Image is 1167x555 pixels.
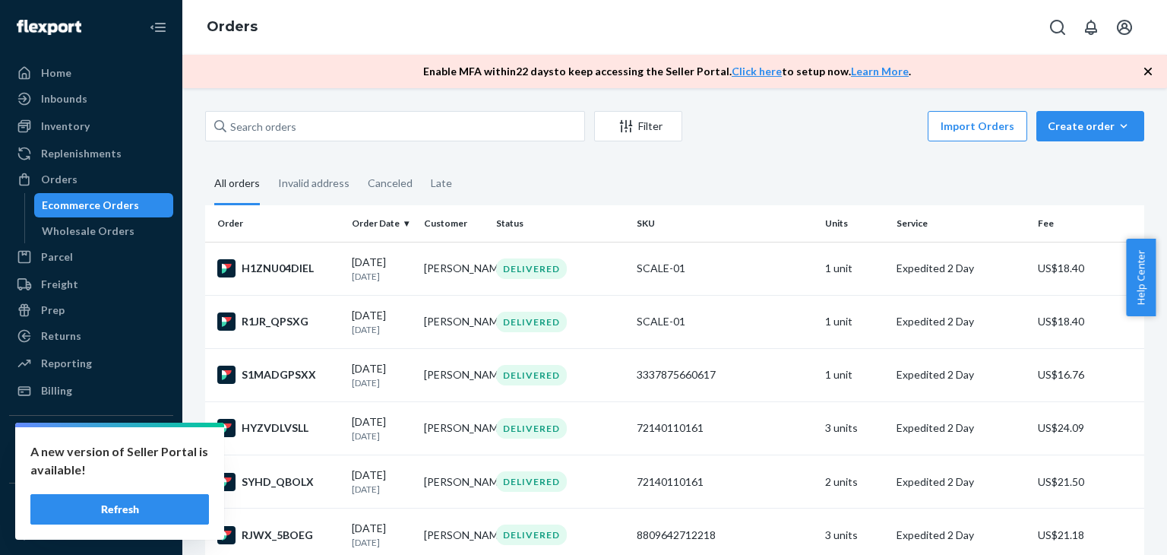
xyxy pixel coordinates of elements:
[418,295,490,348] td: [PERSON_NAME]
[41,249,73,265] div: Parcel
[41,356,92,371] div: Reporting
[819,348,891,401] td: 1 unit
[9,167,173,192] a: Orders
[890,205,1031,242] th: Service
[41,383,72,398] div: Billing
[1076,12,1106,43] button: Open notifications
[368,163,413,203] div: Canceled
[1036,111,1144,141] button: Create order
[9,245,173,269] a: Parcel
[352,430,412,442] p: [DATE]
[217,526,340,544] div: RJWX_5BOEG
[42,198,139,213] div: Ecommerce Orders
[30,11,85,24] span: Support
[41,91,87,106] div: Inbounds
[352,323,412,336] p: [DATE]
[9,526,173,544] a: Add Fast Tag
[431,163,452,203] div: Late
[897,474,1025,490] p: Expedited 2 Day
[205,205,346,242] th: Order
[594,111,682,141] button: Filter
[41,146,122,161] div: Replenishments
[352,414,412,442] div: [DATE]
[217,312,340,331] div: R1JR_QPSXG
[496,471,567,492] div: DELIVERED
[352,376,412,389] p: [DATE]
[30,494,209,525] button: Refresh
[9,324,173,348] a: Returns
[9,298,173,322] a: Prep
[41,119,90,134] div: Inventory
[637,261,812,276] div: SCALE-01
[352,521,412,549] div: [DATE]
[217,366,340,384] div: S1MADGPSXX
[352,255,412,283] div: [DATE]
[496,365,567,385] div: DELIVERED
[423,64,911,79] p: Enable MFA within 22 days to keep accessing the Seller Portal. to setup now. .
[897,261,1025,276] p: Expedited 2 Day
[352,483,412,496] p: [DATE]
[207,18,258,35] a: Orders
[1032,455,1144,509] td: US$21.50
[897,367,1025,382] p: Expedited 2 Day
[41,172,77,187] div: Orders
[732,65,782,78] a: Click here
[41,65,71,81] div: Home
[1032,295,1144,348] td: US$18.40
[9,379,173,403] a: Billing
[819,401,891,455] td: 3 units
[217,259,340,277] div: H1ZNU04DIEL
[42,224,134,239] div: Wholesale Orders
[9,458,173,477] a: Add Integration
[9,141,173,166] a: Replenishments
[17,20,81,35] img: Flexport logo
[1032,242,1144,295] td: US$18.40
[352,536,412,549] p: [DATE]
[418,455,490,509] td: [PERSON_NAME]
[819,295,891,348] td: 1 unit
[819,242,891,295] td: 1 unit
[143,12,173,43] button: Close Navigation
[819,205,891,242] th: Units
[352,361,412,389] div: [DATE]
[1126,239,1156,316] span: Help Center
[1048,119,1133,134] div: Create order
[217,473,340,491] div: SYHD_QBOLX
[41,277,78,292] div: Freight
[9,61,173,85] a: Home
[496,418,567,439] div: DELIVERED
[595,119,682,134] div: Filter
[194,5,270,49] ol: breadcrumbs
[490,205,631,242] th: Status
[1032,205,1144,242] th: Fee
[9,428,173,452] button: Integrations
[9,351,173,376] a: Reporting
[418,401,490,455] td: [PERSON_NAME]
[9,114,173,138] a: Inventory
[278,163,349,203] div: Invalid address
[637,420,812,436] div: 72140110161
[9,272,173,297] a: Freight
[496,258,567,279] div: DELIVERED
[897,314,1025,329] p: Expedited 2 Day
[352,468,412,496] div: [DATE]
[418,348,490,401] td: [PERSON_NAME]
[928,111,1027,141] button: Import Orders
[1032,401,1144,455] td: US$24.09
[217,419,340,437] div: HYZVDLVSLL
[34,193,174,217] a: Ecommerce Orders
[496,525,567,545] div: DELIVERED
[897,528,1025,543] p: Expedited 2 Day
[637,367,812,382] div: 3337875660617
[1109,12,1140,43] button: Open account menu
[34,219,174,243] a: Wholesale Orders
[214,163,260,205] div: All orders
[424,217,484,230] div: Customer
[346,205,418,242] th: Order Date
[352,308,412,336] div: [DATE]
[205,111,585,141] input: Search orders
[9,496,173,520] button: Fast Tags
[637,474,812,490] div: 72140110161
[631,205,818,242] th: SKU
[41,328,81,344] div: Returns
